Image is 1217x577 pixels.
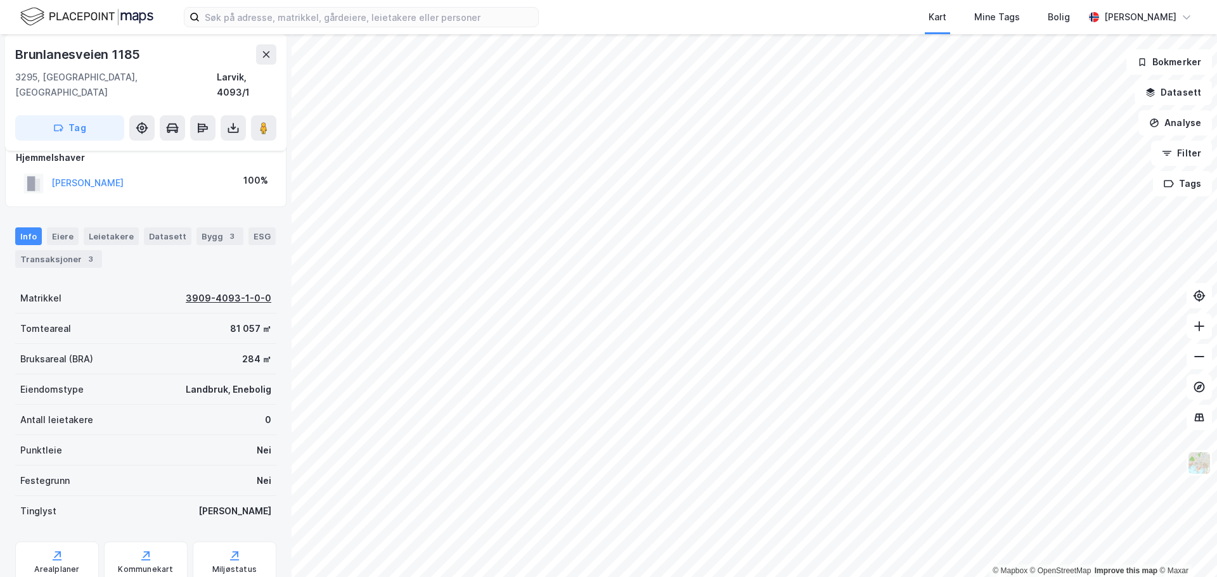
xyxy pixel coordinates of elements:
[20,473,70,488] div: Festegrunn
[1138,110,1212,136] button: Analyse
[15,115,124,141] button: Tag
[243,173,268,188] div: 100%
[265,412,271,428] div: 0
[15,250,102,268] div: Transaksjoner
[16,150,276,165] div: Hjemmelshaver
[84,227,139,245] div: Leietakere
[34,564,79,574] div: Arealplaner
[1135,80,1212,105] button: Datasett
[1154,516,1217,577] div: Kontrollprogram for chat
[974,10,1020,25] div: Mine Tags
[118,564,173,574] div: Kommunekart
[200,8,538,27] input: Søk på adresse, matrikkel, gårdeiere, leietakere eller personer
[196,227,243,245] div: Bygg
[1151,141,1212,166] button: Filter
[230,321,271,336] div: 81 057 ㎡
[20,321,71,336] div: Tomteareal
[20,443,62,458] div: Punktleie
[1104,10,1176,25] div: [PERSON_NAME]
[1048,10,1070,25] div: Bolig
[226,230,238,243] div: 3
[20,291,61,306] div: Matrikkel
[248,227,276,245] div: ESG
[1153,171,1212,196] button: Tags
[84,253,97,265] div: 3
[257,443,271,458] div: Nei
[20,352,93,367] div: Bruksareal (BRA)
[993,566,1027,575] a: Mapbox
[257,473,271,488] div: Nei
[20,382,84,397] div: Eiendomstype
[1095,566,1157,575] a: Improve this map
[242,352,271,367] div: 284 ㎡
[186,291,271,306] div: 3909-4093-1-0-0
[47,227,79,245] div: Eiere
[20,504,56,519] div: Tinglyst
[1126,49,1212,75] button: Bokmerker
[217,70,276,100] div: Larvik, 4093/1
[20,412,93,428] div: Antall leietakere
[929,10,946,25] div: Kart
[15,227,42,245] div: Info
[1030,566,1091,575] a: OpenStreetMap
[20,6,153,28] img: logo.f888ab2527a4732fd821a326f86c7f29.svg
[144,227,191,245] div: Datasett
[15,70,217,100] div: 3295, [GEOGRAPHIC_DATA], [GEOGRAPHIC_DATA]
[186,382,271,397] div: Landbruk, Enebolig
[1187,451,1211,475] img: Z
[15,44,143,65] div: Brunlanesveien 1185
[212,564,257,574] div: Miljøstatus
[198,504,271,519] div: [PERSON_NAME]
[1154,516,1217,577] iframe: Chat Widget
